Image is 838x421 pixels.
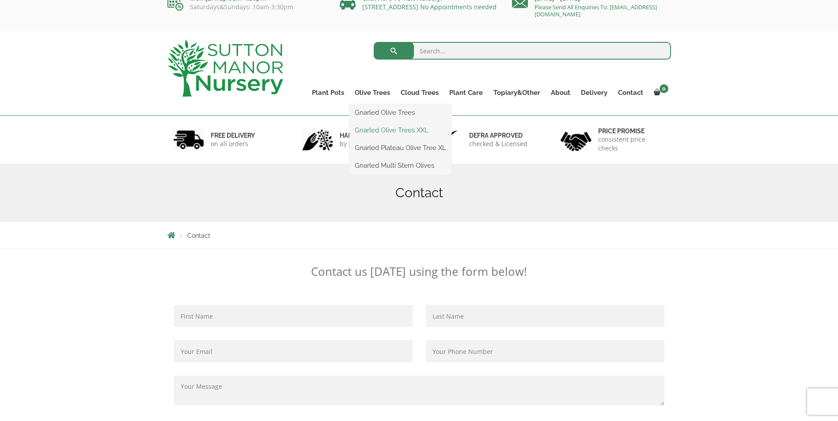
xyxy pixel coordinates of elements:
[340,132,388,139] h6: hand picked
[488,86,546,99] a: Topiary&Other
[167,185,671,201] h1: Contact
[561,126,592,153] img: 4.jpg
[613,86,648,99] a: Contact
[426,305,664,327] input: Last Name
[349,159,451,172] a: Gnarled Multi Stem Olives
[302,128,333,151] img: 2.jpg
[167,232,671,239] nav: Breadcrumbs
[648,86,671,99] a: 0
[598,135,665,153] p: consistent price checks
[211,132,255,139] h6: FREE DELIVERY
[546,86,576,99] a: About
[307,86,349,99] a: Plant Pots
[167,4,326,11] p: Saturdays&Sundays: 10am-3:30pm
[187,232,210,239] span: Contact
[395,86,444,99] a: Cloud Trees
[535,3,657,18] a: Please Send All Enquiries To: [EMAIL_ADDRESS][DOMAIN_NAME]
[349,86,395,99] a: Olive Trees
[174,340,413,362] input: Your Email
[576,86,613,99] a: Delivery
[349,141,451,154] a: Gnarled Plateau Olive Tree XL
[167,264,671,278] p: Contact us [DATE] using the form below!
[173,128,204,151] img: 1.jpg
[174,305,413,327] input: First Name
[469,132,527,139] h6: Defra approved
[598,127,665,135] h6: Price promise
[349,106,451,119] a: Gnarled Olive Trees
[349,124,451,137] a: Gnarled Olive Trees XXL
[340,139,388,148] p: by professionals
[362,3,497,11] a: [STREET_ADDRESS] No Appointments needed
[374,42,671,60] input: Search...
[167,40,283,97] img: logo
[660,84,668,93] span: 0
[469,139,527,148] p: checked & Licensed
[211,139,255,148] p: on all orders
[444,86,488,99] a: Plant Care
[426,340,664,362] input: Your Phone Number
